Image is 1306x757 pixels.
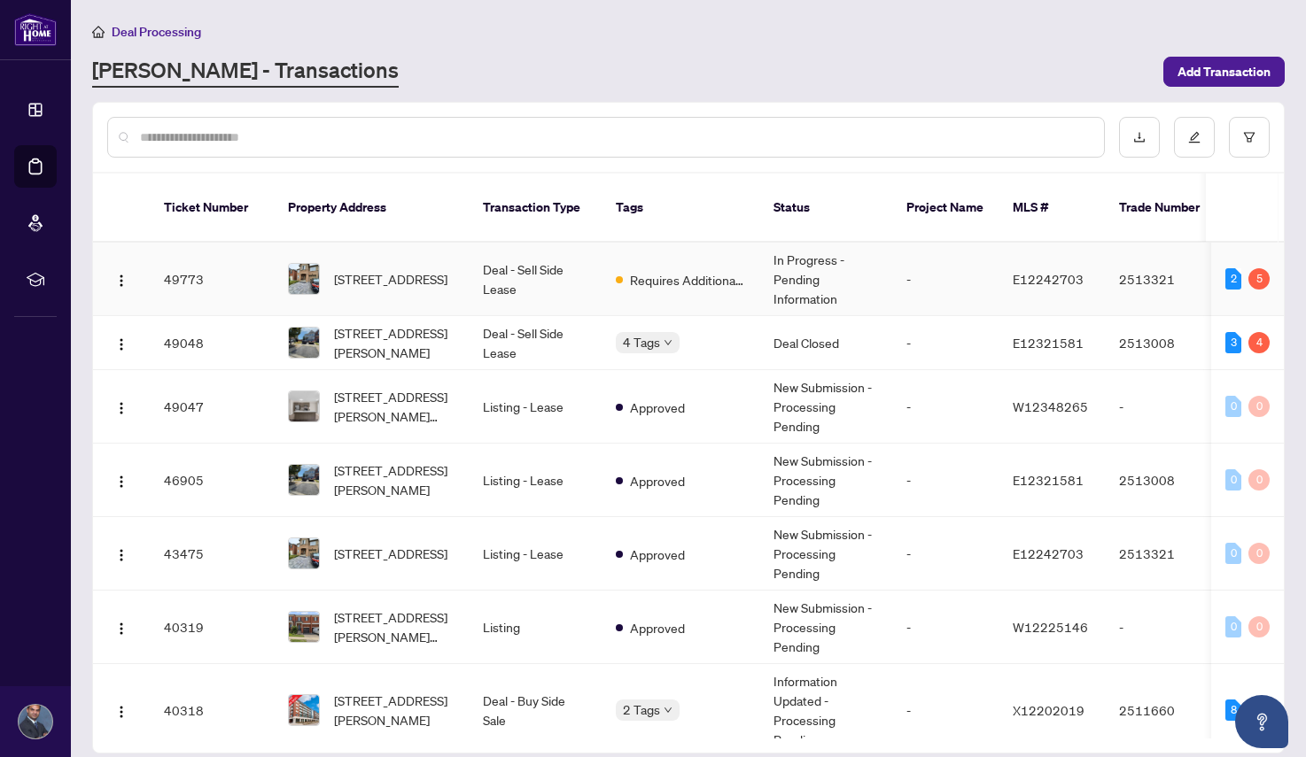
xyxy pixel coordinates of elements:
span: [STREET_ADDRESS][PERSON_NAME][PERSON_NAME] [334,387,455,426]
span: Approved [630,398,685,417]
button: edit [1174,117,1215,158]
button: Logo [107,392,136,421]
span: down [664,338,672,347]
td: Deal - Sell Side Lease [469,316,602,370]
img: thumbnail-img [289,538,319,568]
div: 0 [1248,543,1270,564]
td: 2513008 [1105,316,1229,370]
img: Logo [114,548,128,562]
span: download [1133,131,1146,143]
th: Tags [602,174,759,243]
img: thumbnail-img [289,612,319,642]
span: [STREET_ADDRESS][PERSON_NAME] [334,691,455,730]
button: Logo [107,466,136,494]
td: - [892,444,999,517]
button: filter [1229,117,1270,158]
td: Listing - Lease [469,517,602,591]
td: 40319 [150,591,274,664]
th: Ticket Number [150,174,274,243]
td: New Submission - Processing Pending [759,517,892,591]
span: E12321581 [1013,335,1084,351]
td: - [892,370,999,444]
span: 4 Tags [623,332,660,352]
span: [STREET_ADDRESS][PERSON_NAME][PERSON_NAME] [334,607,455,646]
span: filter [1243,131,1255,143]
div: 3 [1225,332,1241,353]
button: Logo [107,265,136,293]
td: Listing - Lease [469,444,602,517]
div: 0 [1225,469,1241,491]
span: Approved [630,618,685,637]
span: down [664,706,672,715]
button: Logo [107,328,136,357]
span: Approved [630,471,685,491]
td: - [892,591,999,664]
span: [STREET_ADDRESS] [334,269,447,289]
button: Add Transaction [1163,57,1285,87]
td: Deal - Buy Side Sale [469,664,602,757]
img: thumbnail-img [289,391,319,421]
span: W12225146 [1013,619,1088,635]
img: thumbnail-img [289,328,319,358]
button: Logo [107,696,136,724]
img: Profile Icon [19,705,52,738]
td: - [1105,591,1229,664]
img: thumbnail-img [289,465,319,495]
td: - [892,517,999,591]
th: Trade Number [1105,174,1229,243]
td: Deal - Sell Side Lease [469,243,602,316]
td: - [892,243,999,316]
div: 5 [1248,268,1270,290]
div: 0 [1225,616,1241,637]
div: 0 [1248,616,1270,637]
td: Deal Closed [759,316,892,370]
th: Transaction Type [469,174,602,243]
span: E12242703 [1013,545,1084,561]
td: 46905 [150,444,274,517]
button: Logo [107,539,136,568]
span: Deal Processing [112,24,201,40]
td: New Submission - Processing Pending [759,444,892,517]
td: 2511660 [1105,664,1229,757]
span: X12202019 [1013,702,1084,718]
td: 49048 [150,316,274,370]
img: Logo [114,705,128,719]
div: 2 [1225,268,1241,290]
a: [PERSON_NAME] - Transactions [92,56,399,88]
td: 2513321 [1105,517,1229,591]
img: thumbnail-img [289,695,319,725]
td: 40318 [150,664,274,757]
span: edit [1188,131,1201,143]
th: MLS # [999,174,1105,243]
span: [STREET_ADDRESS][PERSON_NAME] [334,323,455,362]
span: Add Transaction [1178,58,1271,86]
td: 2513321 [1105,243,1229,316]
img: Logo [114,475,128,489]
div: 4 [1248,332,1270,353]
td: 43475 [150,517,274,591]
span: Approved [630,545,685,564]
div: 0 [1248,469,1270,491]
td: 49047 [150,370,274,444]
div: 0 [1225,396,1241,417]
button: download [1119,117,1160,158]
span: E12321581 [1013,472,1084,488]
img: Logo [114,401,128,415]
span: W12348265 [1013,398,1088,414]
td: In Progress - Pending Information [759,243,892,316]
div: 8 [1225,699,1241,721]
td: New Submission - Processing Pending [759,370,892,444]
td: - [892,664,999,757]
img: thumbnail-img [289,264,319,294]
span: [STREET_ADDRESS] [334,544,447,563]
td: Listing [469,591,602,664]
span: [STREET_ADDRESS][PERSON_NAME] [334,460,455,499]
div: 0 [1225,543,1241,564]
td: 2513008 [1105,444,1229,517]
th: Property Address [274,174,469,243]
span: E12242703 [1013,271,1084,287]
span: home [92,26,105,38]
div: 0 [1248,396,1270,417]
td: - [892,316,999,370]
td: Information Updated - Processing Pending [759,664,892,757]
